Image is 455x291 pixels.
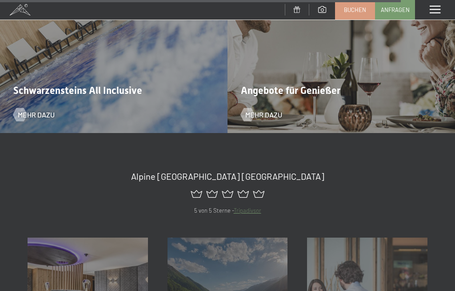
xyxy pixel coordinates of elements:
[18,110,55,120] span: Mehr dazu
[241,85,340,96] span: Angebote für Genießer
[36,206,419,215] p: 5 von 5 Sterne -
[375,0,415,19] a: Anfragen
[335,0,375,19] a: Buchen
[381,6,410,14] span: Anfragen
[13,85,142,96] span: Schwarzensteins All Inclusive
[245,110,282,120] span: Mehr dazu
[131,171,324,182] span: Alpine [GEOGRAPHIC_DATA] [GEOGRAPHIC_DATA]
[234,207,261,214] a: Tripadivsor
[344,6,366,14] span: Buchen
